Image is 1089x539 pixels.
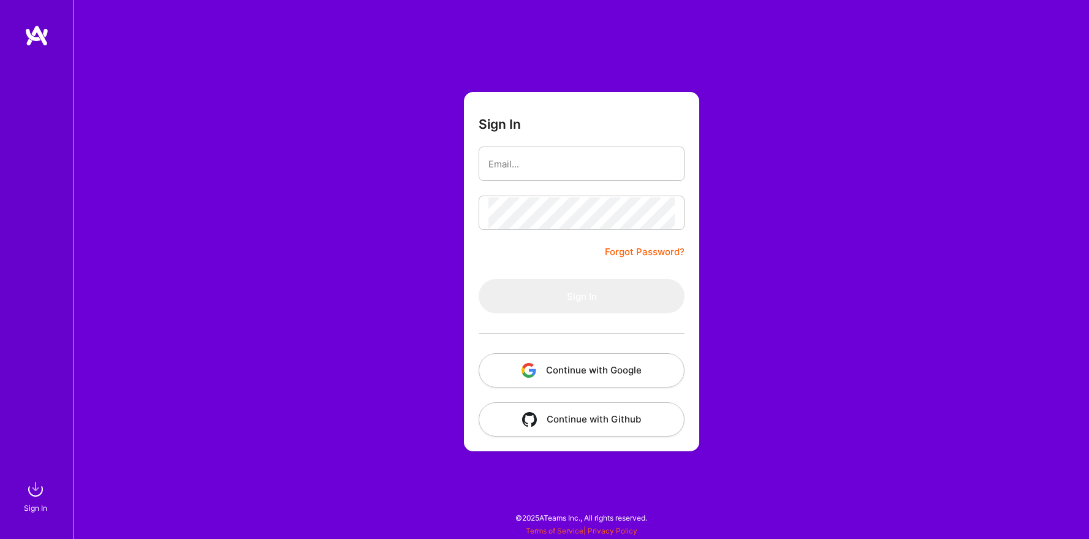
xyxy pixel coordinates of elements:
button: Continue with Google [479,353,685,388]
a: sign inSign In [26,477,48,514]
img: sign in [23,477,48,502]
a: Forgot Password? [605,245,685,259]
span: | [526,526,637,535]
img: icon [522,412,537,427]
button: Sign In [479,279,685,313]
div: © 2025 ATeams Inc., All rights reserved. [74,502,1089,533]
button: Continue with Github [479,402,685,437]
a: Terms of Service [526,526,583,535]
img: icon [522,363,536,378]
a: Privacy Policy [588,526,637,535]
input: Email... [488,148,675,180]
div: Sign In [24,502,47,514]
h3: Sign In [479,117,521,132]
img: logo [25,25,49,47]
